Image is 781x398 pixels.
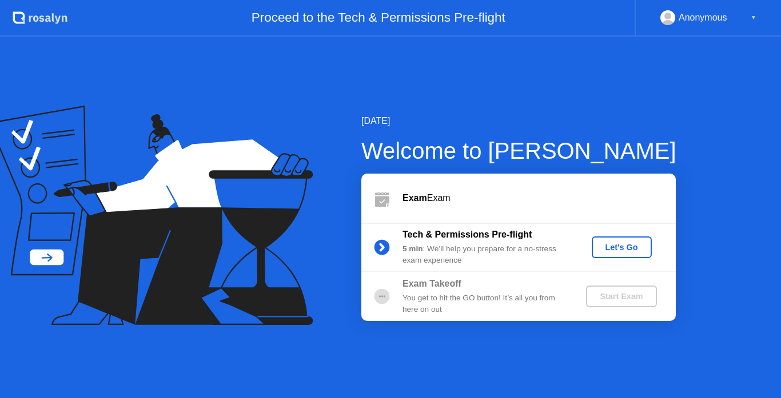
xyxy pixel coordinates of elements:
[403,244,423,253] b: 5 min
[679,10,727,25] div: Anonymous
[403,243,567,267] div: : We’ll help you prepare for a no-stress exam experience
[586,286,656,307] button: Start Exam
[403,279,461,288] b: Exam Takeoff
[361,114,676,128] div: [DATE]
[592,236,652,258] button: Let's Go
[403,292,567,316] div: You get to hit the GO button! It’s all you from here on out
[361,134,676,168] div: Welcome to [PERSON_NAME]
[591,292,652,301] div: Start Exam
[596,243,647,252] div: Let's Go
[751,10,756,25] div: ▼
[403,193,427,203] b: Exam
[403,191,676,205] div: Exam
[403,230,532,239] b: Tech & Permissions Pre-flight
